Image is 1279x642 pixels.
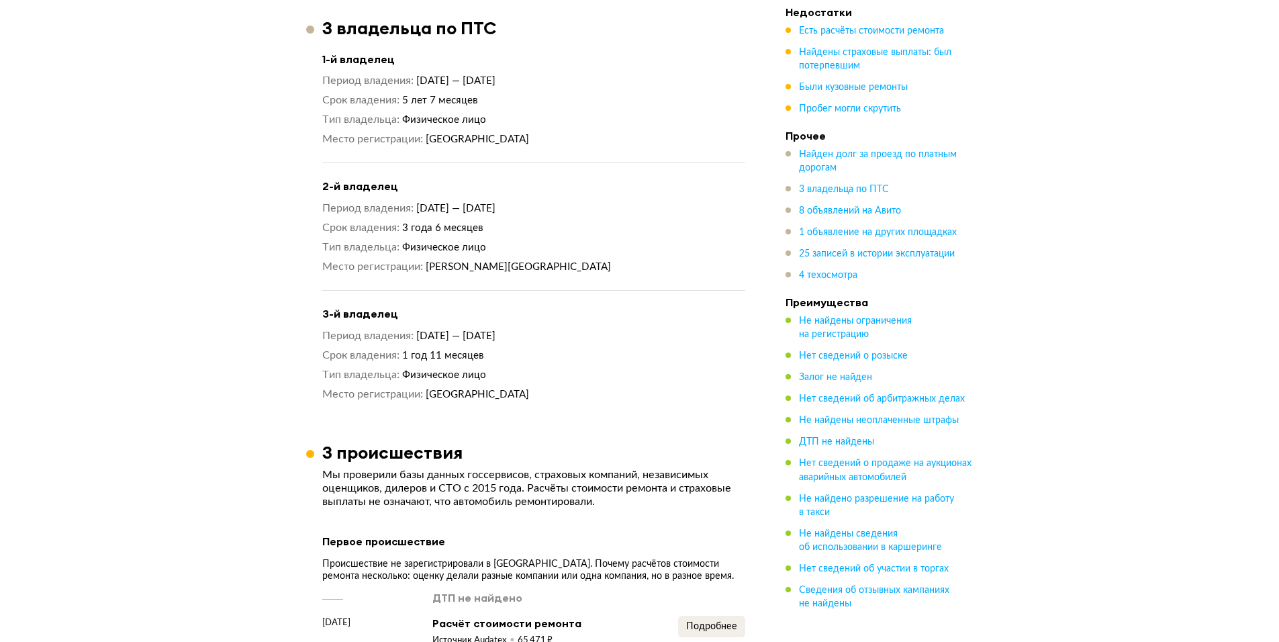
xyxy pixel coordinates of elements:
[416,331,495,341] span: [DATE] — [DATE]
[686,622,737,631] span: Подробнее
[402,115,486,125] span: Физическое лицо
[322,329,414,343] dt: Период владения
[322,132,423,146] dt: Место регистрации
[322,368,399,382] dt: Тип владельца
[799,585,949,608] span: Сведения об отзывных кампаниях не найдены
[322,533,745,550] div: Первое происшествие
[322,221,399,235] dt: Срок владения
[322,240,399,255] dt: Тип владельца
[322,307,745,321] h4: 3-й владелец
[799,206,901,216] span: 8 объявлений на Авито
[402,242,486,253] span: Физическое лицо
[786,295,974,309] h4: Преимущества
[799,150,957,173] span: Найден долг за проезд по платным дорогам
[322,74,414,88] dt: Период владения
[322,201,414,216] dt: Период владения
[799,249,955,259] span: 25 записей в истории эксплуатации
[799,459,972,481] span: Нет сведений о продаже на аукционах аварийных автомобилей
[322,616,350,629] span: [DATE]
[402,223,483,233] span: 3 года 6 месяцев
[799,351,908,361] span: Нет сведений о розыске
[416,76,495,86] span: [DATE] — [DATE]
[799,529,942,551] span: Не найдены сведения об использовании в каршеринге
[322,179,745,193] h4: 2-й владелец
[402,95,478,105] span: 5 лет 7 месяцев
[416,203,495,214] span: [DATE] — [DATE]
[799,437,874,447] span: ДТП не найдены
[799,104,901,113] span: Пробег могли скрутить
[799,394,965,404] span: Нет сведений об арбитражных делах
[322,93,399,107] dt: Срок владения
[322,113,399,127] dt: Тип владельца
[799,26,944,36] span: Есть расчёты стоимости ремонта
[799,185,889,194] span: 3 владельца по ПТС
[799,83,908,92] span: Были кузовные ремонты
[432,590,522,605] div: ДТП не найдено
[799,228,957,237] span: 1 объявление на других площадках
[322,17,496,38] h3: 3 владельца по ПТС
[322,260,423,274] dt: Место регистрации
[786,5,974,19] h4: Недостатки
[799,316,912,339] span: Не найдены ограничения на регистрацию
[799,373,872,382] span: Залог не найден
[322,558,745,582] div: Происшествие не зарегистрировали в [GEOGRAPHIC_DATA]. Почему расчётов стоимости ремонта несколько...
[426,389,529,400] span: [GEOGRAPHIC_DATA]
[402,370,486,380] span: Физическое лицо
[402,351,484,361] span: 1 год 11 месяцев
[799,48,951,71] span: Найдены страховые выплаты: был потерпевшим
[799,416,959,425] span: Не найдены неоплаченные штрафы
[322,468,745,508] p: Мы проверили базы данных госсервисов, страховых компаний, независимых оценщиков, дилеров и СТО с ...
[322,387,423,402] dt: Место регистрации
[426,134,529,144] span: [GEOGRAPHIC_DATA]
[426,262,611,272] span: [PERSON_NAME][GEOGRAPHIC_DATA]
[786,129,974,142] h4: Прочее
[678,616,745,637] button: Подробнее
[322,442,463,463] h3: 3 происшествия
[799,563,949,573] span: Нет сведений об участии в торгах
[322,52,745,66] h4: 1-й владелец
[322,349,399,363] dt: Срок владения
[432,616,581,631] div: Расчёт стоимости ремонта
[799,271,857,280] span: 4 техосмотра
[799,494,954,516] span: Не найдено разрешение на работу в такси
